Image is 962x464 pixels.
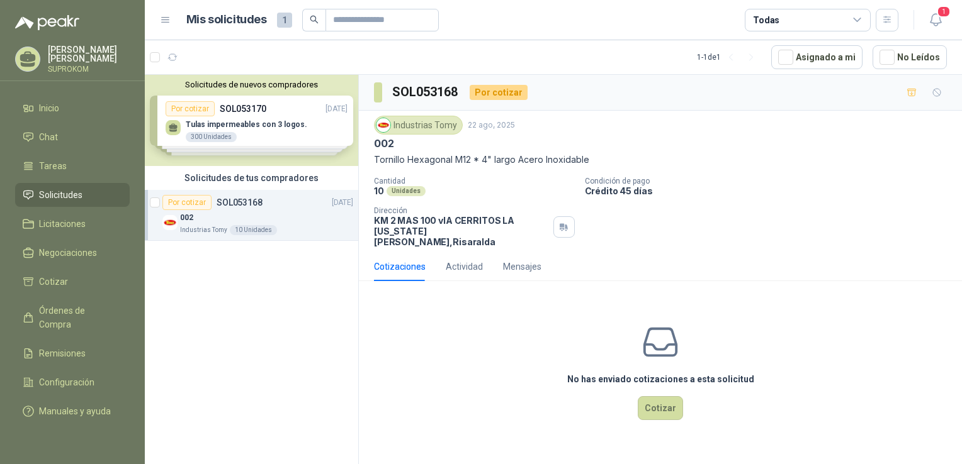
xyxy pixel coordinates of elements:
img: Logo peakr [15,15,79,30]
button: Solicitudes de nuevos compradores [150,80,353,89]
a: Chat [15,125,130,149]
a: Manuales y ayuda [15,399,130,423]
p: [DATE] [332,197,353,209]
span: Manuales y ayuda [39,404,111,418]
button: No Leídos [873,45,947,69]
span: Tareas [39,159,67,173]
div: 10 Unidades [230,225,277,235]
h3: SOL053168 [392,82,460,102]
p: Crédito 45 días [585,185,958,196]
p: Tornillo Hexagonal M12 * 4" largo Acero Inoxidable [374,153,947,167]
span: Licitaciones [39,217,86,231]
div: Por cotizar [162,195,212,210]
a: Negociaciones [15,241,130,265]
h3: No has enviado cotizaciones a esta solicitud [567,372,754,386]
a: Inicio [15,96,130,120]
div: Todas [753,13,779,27]
p: KM 2 MAS 100 vIA CERRITOS LA [US_STATE] [PERSON_NAME] , Risaralda [374,215,548,247]
p: SOL053168 [217,198,263,207]
span: Inicio [39,101,59,115]
a: Por cotizarSOL053168[DATE] Company Logo002Industrias Tomy10 Unidades [145,190,358,241]
button: Cotizar [638,396,683,420]
a: Tareas [15,154,130,178]
span: Remisiones [39,346,86,360]
button: Asignado a mi [771,45,863,69]
div: Por cotizar [470,85,528,100]
p: 002 [374,137,393,150]
div: Solicitudes de nuevos compradoresPor cotizarSOL053170[DATE] Tulas impermeables con 3 logos.300 Un... [145,75,358,166]
a: Órdenes de Compra [15,299,130,336]
p: 10 [374,185,384,196]
span: 1 [937,6,951,18]
p: 002 [180,212,193,224]
h1: Mis solicitudes [186,11,267,29]
a: Solicitudes [15,183,130,207]
div: Unidades [387,186,426,196]
a: Cotizar [15,270,130,294]
img: Company Logo [162,215,178,230]
p: Condición de pago [585,177,958,185]
span: 1 [277,13,292,28]
p: [PERSON_NAME] [PERSON_NAME] [48,45,130,63]
span: Chat [39,130,58,144]
div: Solicitudes de tus compradores [145,166,358,190]
p: Cantidad [374,177,575,185]
span: search [310,15,319,24]
div: 1 - 1 de 1 [697,47,761,67]
p: Industrias Tomy [180,225,227,235]
div: Actividad [446,260,483,273]
img: Company Logo [376,118,390,132]
p: 22 ago, 2025 [468,119,515,131]
span: Órdenes de Compra [39,304,118,331]
span: Configuración [39,375,94,389]
button: 1 [924,9,947,31]
p: SUPROKOM [48,65,130,73]
span: Solicitudes [39,188,82,202]
a: Licitaciones [15,212,130,236]
a: Remisiones [15,341,130,365]
div: Cotizaciones [374,260,426,273]
span: Cotizar [39,275,68,289]
span: Negociaciones [39,246,97,260]
p: Dirección [374,206,548,215]
div: Mensajes [503,260,541,273]
a: Configuración [15,370,130,394]
div: Industrias Tomy [374,116,463,135]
